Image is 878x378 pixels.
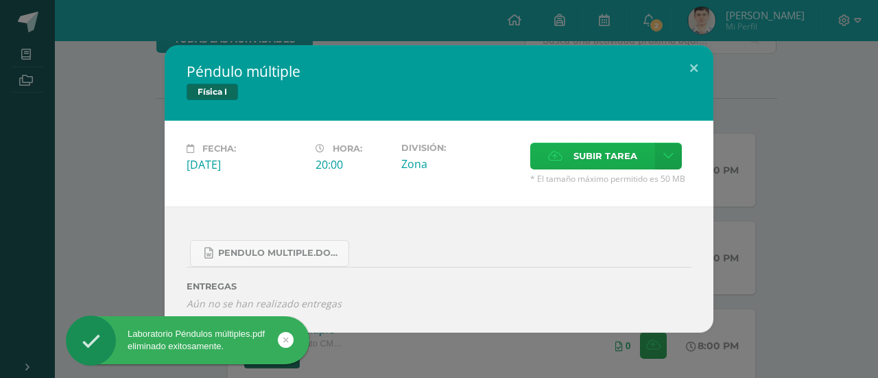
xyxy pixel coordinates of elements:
div: Zona [401,156,519,172]
div: Laboratorio Péndulos múltiples.pdf eliminado exitosamente. [66,328,309,353]
span: * El tamaño máximo permitido es 50 MB [530,173,691,185]
span: Fecha: [202,143,236,154]
a: Pendulo multiple.docx [190,240,349,267]
span: Hora: [333,143,362,154]
span: Física I [187,84,238,100]
h2: Péndulo múltiple [187,62,691,81]
i: Aún no se han realizado entregas [187,297,691,310]
span: Subir tarea [573,143,637,169]
div: 20:00 [316,157,390,172]
span: Pendulo multiple.docx [218,248,342,259]
button: Close (Esc) [674,45,713,92]
label: División: [401,143,519,153]
div: [DATE] [187,157,305,172]
label: ENTREGAS [187,281,691,292]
